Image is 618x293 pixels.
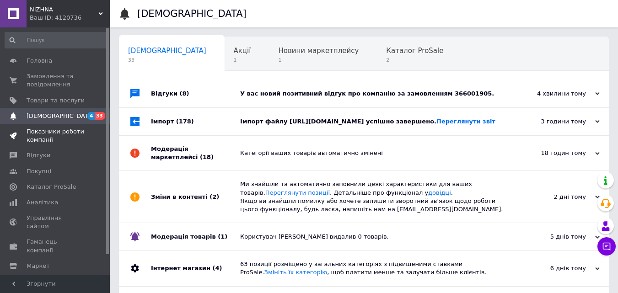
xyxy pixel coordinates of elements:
span: Каталог ProSale [27,183,76,191]
span: Замовлення та повідомлення [27,72,85,89]
span: 2 [386,57,443,64]
span: [DEMOGRAPHIC_DATA] [128,47,206,55]
span: 1 [278,57,359,64]
h1: [DEMOGRAPHIC_DATA] [137,8,247,19]
span: Новини маркетплейсу [278,47,359,55]
span: Акції [234,47,251,55]
span: [DEMOGRAPHIC_DATA] [27,112,94,120]
span: 4 [87,112,95,120]
span: Аналітика [27,198,58,207]
input: Пошук [5,32,108,48]
div: Відгуки [151,80,240,107]
div: 63 позиції розміщено у загальних категоріях з підвищеними ставками ProSale. , щоб платити менше т... [240,260,508,277]
div: 3 години тому [508,117,600,126]
span: (4) [212,265,222,272]
button: Чат з покупцем [597,237,616,256]
span: Відгуки [27,151,50,160]
a: Змініть їх категорію [264,269,328,276]
div: Модерація маркетплейсі [151,136,240,170]
div: Ваш ID: 4120736 [30,14,110,22]
span: Каталог ProSale [386,47,443,55]
div: 4 хвилини тому [508,90,600,98]
div: 5 днів тому [508,233,600,241]
div: 2 дні тому [508,193,600,201]
span: (178) [176,118,194,125]
span: Головна [27,57,52,65]
a: Переглянути позиції [265,189,330,196]
span: Покупці [27,167,51,176]
span: Показники роботи компанії [27,128,85,144]
span: Гаманець компанії [27,238,85,254]
div: Ми знайшли та автоматично заповнили деякі характеристики для ваших товарів. . Детальніше про функ... [240,180,508,213]
a: довідці [428,189,451,196]
span: (8) [180,90,189,97]
div: Інтернет магазин [151,251,240,286]
div: Імпорт [151,108,240,135]
div: У вас новий позитивний відгук про компанію за замовленням 366001905. [240,90,508,98]
span: Товари та послуги [27,96,85,105]
span: Маркет [27,262,50,270]
div: Імпорт файлу [URL][DOMAIN_NAME] успішно завершено. [240,117,508,126]
span: 33 [95,112,105,120]
div: Зміни в контенті [151,171,240,223]
div: Користувач [PERSON_NAME] видалив 0 товарів. [240,233,508,241]
div: Модерація товарів [151,223,240,250]
div: 18 годин тому [508,149,600,157]
span: (1) [218,233,227,240]
span: (18) [200,154,214,160]
div: 6 днів тому [508,264,600,272]
span: NIZHNA [30,5,98,14]
a: Переглянути звіт [436,118,495,125]
span: 1 [234,57,251,64]
span: (2) [210,193,219,200]
div: Категорії ваших товарів автоматично змінені [240,149,508,157]
span: Управління сайтом [27,214,85,230]
span: 33 [128,57,206,64]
